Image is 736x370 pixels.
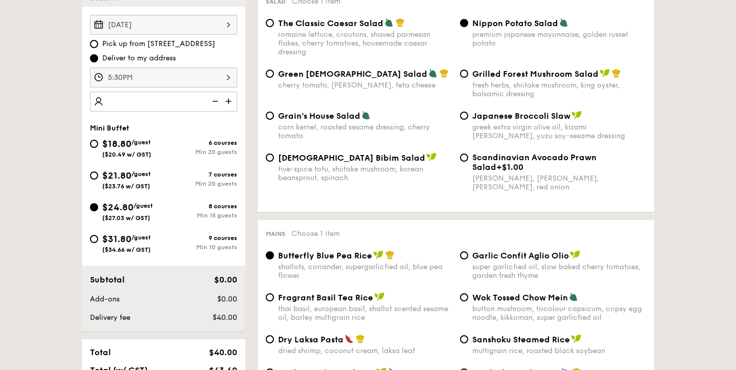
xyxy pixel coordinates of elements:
[278,263,452,280] div: shallots, coriander, supergarlicfied oil, blue pea flower
[102,151,151,158] span: ($20.49 w/ GST)
[472,293,568,302] span: Wok Tossed Chow Mein
[426,153,436,162] img: icon-vegan.f8ff3823.svg
[90,275,125,285] span: Subtotal
[291,229,340,238] span: Choose 1 item
[278,304,452,322] div: thai basil, european basil, shallot scented sesame oil, barley multigrain rice
[102,202,133,213] span: $24.80
[472,153,596,172] span: Scandinavian Avocado Prawn Salad
[266,70,274,78] input: Green [DEMOGRAPHIC_DATA] Saladcherry tomato, [PERSON_NAME], feta cheese
[440,69,449,78] img: icon-chef-hat.a58ddaea.svg
[266,335,274,343] input: Dry Laksa Pastadried shrimp, coconut cream, laksa leaf
[90,140,98,148] input: $18.80/guest($20.49 w/ GST)6 coursesMin 20 guests
[278,81,452,90] div: cherry tomato, [PERSON_NAME], feta cheese
[361,111,371,120] img: icon-vegetarian.fe4039eb.svg
[278,153,425,163] span: [DEMOGRAPHIC_DATA] Bibim Salad
[356,334,365,343] img: icon-chef-hat.a58ddaea.svg
[472,263,646,280] div: super garlicfied oil, slow baked cherry tomatoes, garden fresh thyme
[278,251,372,260] span: Butterfly Blue Pea Rice
[102,246,151,253] span: ($34.66 w/ GST)
[131,139,151,146] span: /guest
[90,54,98,62] input: Deliver to my address
[278,165,452,182] div: five-spice tofu, shiitake mushroom, korean beansprout, spinach
[385,250,395,259] img: icon-chef-hat.a58ddaea.svg
[90,171,98,180] input: $21.80/guest($23.76 w/ GST)7 coursesMin 20 guests
[90,235,98,243] input: $31.80/guest($34.66 w/ GST)9 coursesMin 10 guests
[102,233,131,245] span: $31.80
[209,347,237,357] span: $40.00
[278,293,373,302] span: Fragrant Basil Tea Rice
[472,346,646,355] div: multigrain rice, roasted black soybean
[612,69,621,78] img: icon-chef-hat.a58ddaea.svg
[90,68,237,88] input: Event time
[472,18,558,28] span: Nippon Potato Salad
[472,69,599,79] span: Grilled Forest Mushroom Salad
[214,275,237,285] span: $0.00
[266,293,274,301] input: Fragrant Basil Tea Ricethai basil, european basil, shallot scented sesame oil, barley multigrain ...
[460,19,468,27] input: Nippon Potato Saladpremium japanese mayonnaise, golden russet potato
[496,162,523,172] span: +$1.00
[460,154,468,162] input: Scandinavian Avocado Prawn Salad+$1.00[PERSON_NAME], [PERSON_NAME], [PERSON_NAME], red onion
[278,30,452,56] div: romaine lettuce, croutons, shaved parmesan flakes, cherry tomatoes, housemade caesar dressing
[131,170,151,178] span: /guest
[278,335,343,344] span: Dry Laksa Pasta
[472,335,570,344] span: Sanshoku Steamed Rice
[278,18,383,28] span: The Classic Caesar Salad
[571,334,581,343] img: icon-vegan.f8ff3823.svg
[164,148,237,156] div: Min 20 guests
[266,112,274,120] input: Grain's House Saladcorn kernel, roasted sesame dressing, cherry tomato
[266,19,274,27] input: The Classic Caesar Saladromaine lettuce, croutons, shaved parmesan flakes, cherry tomatoes, house...
[222,92,237,111] img: icon-add.58712e84.svg
[213,313,237,322] span: $40.00
[600,69,610,78] img: icon-vegan.f8ff3823.svg
[569,292,578,301] img: icon-vegetarian.fe4039eb.svg
[164,171,237,178] div: 7 courses
[428,69,438,78] img: icon-vegetarian.fe4039eb.svg
[460,112,468,120] input: Japanese Broccoli Slawgreek extra virgin olive oil, kizami [PERSON_NAME], yuzu soy-sesame dressing
[472,304,646,322] div: button mushroom, tricolour capsicum, cripsy egg noodle, kikkoman, super garlicfied oil
[460,335,468,343] input: Sanshoku Steamed Ricemultigrain rice, roasted black soybean
[102,170,131,181] span: $21.80
[374,292,384,301] img: icon-vegan.f8ff3823.svg
[278,346,452,355] div: dried shrimp, coconut cream, laksa leaf
[90,15,237,35] input: Event date
[133,202,153,209] span: /guest
[373,250,383,259] img: icon-vegan.f8ff3823.svg
[460,251,468,259] input: Garlic Confit Aglio Oliosuper garlicfied oil, slow baked cherry tomatoes, garden fresh thyme
[559,18,568,27] img: icon-vegetarian.fe4039eb.svg
[472,123,646,140] div: greek extra virgin olive oil, kizami [PERSON_NAME], yuzu soy-sesame dressing
[384,18,394,27] img: icon-vegetarian.fe4039eb.svg
[131,234,151,241] span: /guest
[278,123,452,140] div: corn kernel, roasted sesame dressing, cherry tomato
[472,174,646,191] div: [PERSON_NAME], [PERSON_NAME], [PERSON_NAME], red onion
[90,40,98,48] input: Pick up from [STREET_ADDRESS]
[266,251,274,259] input: Butterfly Blue Pea Riceshallots, coriander, supergarlicfied oil, blue pea flower
[217,295,237,303] span: $0.00
[90,203,98,211] input: $24.80/guest($27.03 w/ GST)8 coursesMin 15 guests
[102,138,131,149] span: $18.80
[164,212,237,219] div: Min 15 guests
[90,313,130,322] span: Delivery fee
[164,203,237,210] div: 8 courses
[90,295,120,303] span: Add-ons
[570,250,580,259] img: icon-vegan.f8ff3823.svg
[102,214,150,222] span: ($27.03 w/ GST)
[278,69,427,79] span: Green [DEMOGRAPHIC_DATA] Salad
[90,124,129,133] span: Mini Buffet
[278,111,360,121] span: Grain's House Salad
[90,347,111,357] span: Total
[266,154,274,162] input: [DEMOGRAPHIC_DATA] Bibim Saladfive-spice tofu, shiitake mushroom, korean beansprout, spinach
[344,334,354,343] img: icon-spicy.37a8142b.svg
[164,244,237,251] div: Min 10 guests
[206,92,222,111] img: icon-reduce.1d2dbef1.svg
[266,230,285,237] span: Mains
[102,39,215,49] span: Pick up from [STREET_ADDRESS]
[102,53,176,63] span: Deliver to my address
[102,183,150,190] span: ($23.76 w/ GST)
[472,111,570,121] span: Japanese Broccoli Slaw
[460,70,468,78] input: Grilled Forest Mushroom Saladfresh herbs, shiitake mushroom, king oyster, balsamic dressing
[472,30,646,48] div: premium japanese mayonnaise, golden russet potato
[164,180,237,187] div: Min 20 guests
[460,293,468,301] input: Wok Tossed Chow Meinbutton mushroom, tricolour capsicum, cripsy egg noodle, kikkoman, super garli...
[472,81,646,98] div: fresh herbs, shiitake mushroom, king oyster, balsamic dressing
[164,234,237,242] div: 9 courses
